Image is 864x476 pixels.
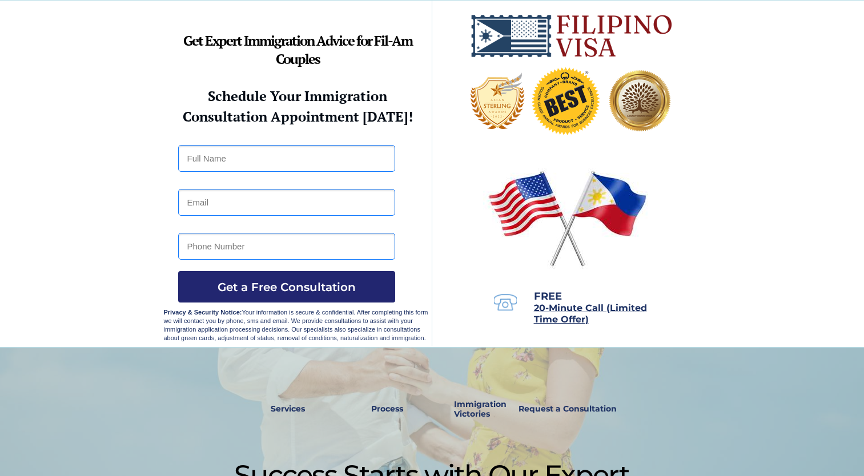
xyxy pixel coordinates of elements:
[534,304,647,324] a: 20-Minute Call (Limited Time Offer)
[178,189,395,216] input: Email
[449,396,488,422] a: Immigration Victories
[263,396,313,422] a: Services
[178,233,395,260] input: Phone Number
[534,302,647,325] span: 20-Minute Call (Limited Time Offer)
[178,280,395,294] span: Get a Free Consultation
[164,309,242,316] strong: Privacy & Security Notice:
[519,404,617,414] strong: Request a Consultation
[178,271,395,302] button: Get a Free Consultation
[365,396,409,422] a: Process
[208,87,387,105] strong: Schedule Your Immigration
[454,399,507,419] strong: Immigration Victories
[271,404,305,414] strong: Services
[164,309,428,341] span: Your information is secure & confidential. After completing this form we will contact you by phon...
[183,31,412,68] strong: Get Expert Immigration Advice for Fil-Am Couples
[371,404,403,414] strong: Process
[178,145,395,172] input: Full Name
[534,290,562,302] span: FREE
[513,396,622,422] a: Request a Consultation
[183,107,413,126] strong: Consultation Appointment [DATE]!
